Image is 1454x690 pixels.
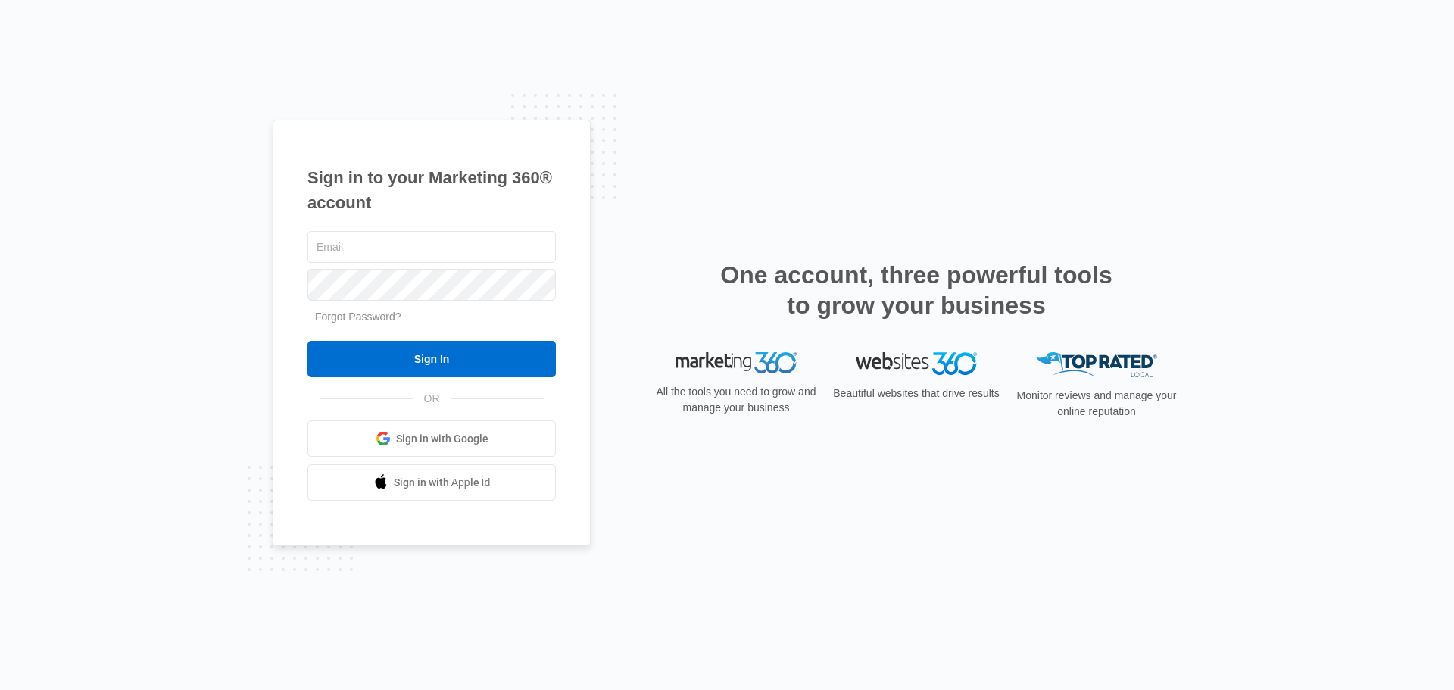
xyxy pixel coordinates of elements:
[307,420,556,457] a: Sign in with Google
[832,386,1001,401] p: Beautiful websites that drive results
[307,231,556,263] input: Email
[676,352,797,373] img: Marketing 360
[307,165,556,215] h1: Sign in to your Marketing 360® account
[307,341,556,377] input: Sign In
[315,311,401,323] a: Forgot Password?
[856,352,977,374] img: Websites 360
[307,464,556,501] a: Sign in with Apple Id
[413,391,451,407] span: OR
[394,475,491,491] span: Sign in with Apple Id
[396,431,488,447] span: Sign in with Google
[651,384,821,416] p: All the tools you need to grow and manage your business
[716,260,1117,320] h2: One account, three powerful tools to grow your business
[1036,352,1157,377] img: Top Rated Local
[1012,388,1181,420] p: Monitor reviews and manage your online reputation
